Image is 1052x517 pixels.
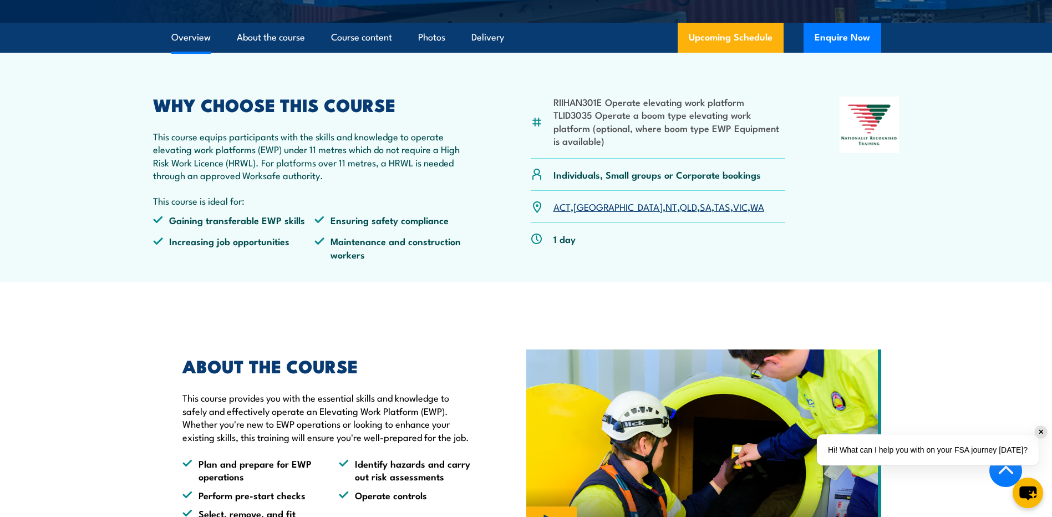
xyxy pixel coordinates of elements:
[1013,478,1043,508] button: chat-button
[714,200,730,213] a: TAS
[553,168,761,181] p: Individuals, Small groups or Corporate bookings
[1035,426,1047,438] div: ✕
[153,97,477,112] h2: WHY CHOOSE THIS COURSE
[553,232,576,245] p: 1 day
[733,200,748,213] a: VIC
[339,489,475,501] li: Operate controls
[573,200,663,213] a: [GEOGRAPHIC_DATA]
[700,200,712,213] a: SA
[153,194,477,207] p: This course is ideal for:
[471,23,504,52] a: Delivery
[237,23,305,52] a: About the course
[665,200,677,213] a: NT
[680,200,697,213] a: QLD
[678,23,784,53] a: Upcoming Schedule
[339,457,475,483] li: Identify hazards and carry out risk assessments
[553,200,571,213] a: ACT
[331,23,392,52] a: Course content
[553,95,786,108] li: RIIHAN301E Operate elevating work platform
[153,235,315,261] li: Increasing job opportunities
[817,434,1039,465] div: Hi! What can I help you with on your FSA journey [DATE]?
[153,130,477,182] p: This course equips participants with the skills and knowledge to operate elevating work platforms...
[418,23,445,52] a: Photos
[182,489,319,501] li: Perform pre-start checks
[750,200,764,213] a: WA
[840,97,899,153] img: Nationally Recognised Training logo.
[314,214,476,226] li: Ensuring safety compliance
[182,457,319,483] li: Plan and prepare for EWP operations
[153,214,315,226] li: Gaining transferable EWP skills
[182,358,475,373] h2: ABOUT THE COURSE
[182,391,475,443] p: This course provides you with the essential skills and knowledge to safely and effectively operat...
[314,235,476,261] li: Maintenance and construction workers
[553,200,764,213] p: , , , , , , ,
[171,23,211,52] a: Overview
[804,23,881,53] button: Enquire Now
[553,108,786,147] li: TLID3035 Operate a boom type elevating work platform (optional, where boom type EWP Equipment is ...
